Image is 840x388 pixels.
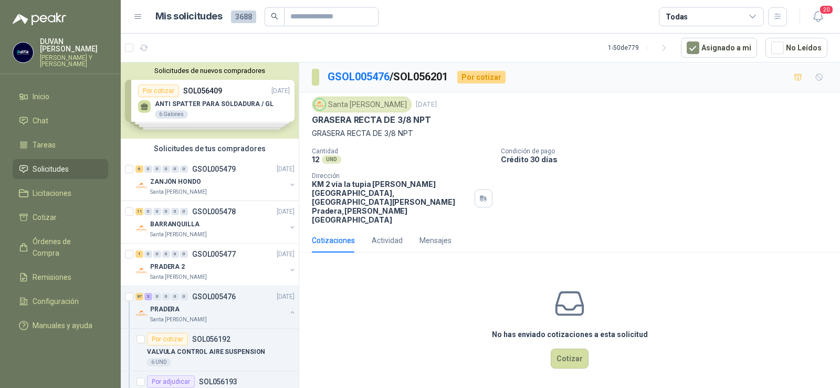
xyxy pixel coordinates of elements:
p: PRADERA 2 [150,262,185,272]
p: SOL056192 [192,335,230,343]
img: Logo peakr [13,13,66,25]
span: Licitaciones [33,187,71,199]
span: 3688 [231,11,256,23]
h3: No has enviado cotizaciones a esta solicitud [492,329,648,340]
div: 87 [135,293,143,300]
a: Licitaciones [13,183,108,203]
div: 0 [171,208,179,215]
div: Solicitudes de tus compradores [121,139,299,159]
div: 0 [180,250,188,258]
div: Por cotizar [147,333,188,345]
a: Tareas [13,135,108,155]
button: Solicitudes de nuevos compradores [125,67,295,75]
div: 0 [153,165,161,173]
p: GSOL005476 [192,293,236,300]
p: KM 2 vía la tupia [PERSON_NAME][GEOGRAPHIC_DATA], [GEOGRAPHIC_DATA][PERSON_NAME] Pradera , [PERSO... [312,180,470,224]
p: GSOL005479 [192,165,236,173]
p: BARRANQUILLA [150,219,199,229]
a: Órdenes de Compra [13,232,108,263]
div: 0 [171,165,179,173]
p: GSOL005478 [192,208,236,215]
div: 6 UND [147,358,171,366]
div: Por adjudicar [147,375,195,388]
div: 0 [144,250,152,258]
div: 3 [144,293,152,300]
span: search [271,13,278,20]
p: [DATE] [416,100,437,110]
a: GSOL005476 [328,70,390,83]
img: Company Logo [13,43,33,62]
span: Tareas [33,139,56,151]
button: 20 [808,7,827,26]
div: Santa [PERSON_NAME] [312,97,412,112]
img: Company Logo [135,222,148,235]
a: Solicitudes [13,159,108,179]
div: 0 [162,250,170,258]
p: DUVAN [PERSON_NAME] [40,38,108,53]
p: / SOL056201 [328,69,449,85]
div: Actividad [372,235,403,246]
p: Santa [PERSON_NAME] [150,188,207,196]
h1: Mis solicitudes [155,9,223,24]
a: Por cotizarSOL056192VALVULA CONTROL AIRE SUSPENSION6 UND [121,329,299,371]
a: Configuración [13,291,108,311]
a: Manuales y ayuda [13,316,108,335]
span: Órdenes de Compra [33,236,98,259]
span: Inicio [33,91,49,102]
a: 11 0 0 0 0 0 GSOL005478[DATE] Company LogoBARRANQUILLASanta [PERSON_NAME] [135,205,297,239]
a: Inicio [13,87,108,107]
p: [DATE] [277,249,295,259]
p: Dirección [312,172,470,180]
div: 0 [162,208,170,215]
img: Company Logo [314,99,325,110]
div: 6 [135,165,143,173]
a: 6 0 0 0 0 0 GSOL005479[DATE] Company LogoZANJÓN HONDOSanta [PERSON_NAME] [135,163,297,196]
p: 12 [312,155,320,164]
p: SOL056193 [199,378,237,385]
div: 0 [153,250,161,258]
p: Santa [PERSON_NAME] [150,230,207,239]
p: [DATE] [277,164,295,174]
p: [DATE] [277,207,295,217]
img: Company Logo [135,265,148,277]
p: GRASERA RECTA DE 3/8 NPT [312,128,827,139]
div: 0 [162,165,170,173]
div: 0 [180,208,188,215]
div: Mensajes [419,235,451,246]
span: Remisiones [33,271,71,283]
p: Cantidad [312,148,492,155]
div: 0 [180,165,188,173]
span: Chat [33,115,48,127]
a: Cotizar [13,207,108,227]
div: 0 [171,293,179,300]
div: 0 [153,208,161,215]
div: 0 [144,208,152,215]
p: VALVULA CONTROL AIRE SUSPENSION [147,347,265,357]
img: Company Logo [135,180,148,192]
p: GSOL005477 [192,250,236,258]
p: PRADERA [150,305,180,314]
div: 11 [135,208,143,215]
p: Santa [PERSON_NAME] [150,316,207,324]
button: Asignado a mi [681,38,757,58]
div: Todas [666,11,688,23]
div: Cotizaciones [312,235,355,246]
p: Condición de pago [501,148,836,155]
div: 1 [135,250,143,258]
p: Crédito 30 días [501,155,836,164]
span: Solicitudes [33,163,69,175]
a: Remisiones [13,267,108,287]
div: 1 - 50 de 779 [608,39,673,56]
div: 0 [171,250,179,258]
p: GRASERA RECTA DE 3/8 NPT [312,114,431,125]
div: 0 [153,293,161,300]
a: 1 0 0 0 0 0 GSOL005477[DATE] Company LogoPRADERA 2Santa [PERSON_NAME] [135,248,297,281]
div: 0 [144,165,152,173]
button: No Leídos [765,38,827,58]
span: 20 [819,5,834,15]
span: Cotizar [33,212,57,223]
a: Chat [13,111,108,131]
p: Santa [PERSON_NAME] [150,273,207,281]
div: 0 [180,293,188,300]
span: Configuración [33,296,79,307]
